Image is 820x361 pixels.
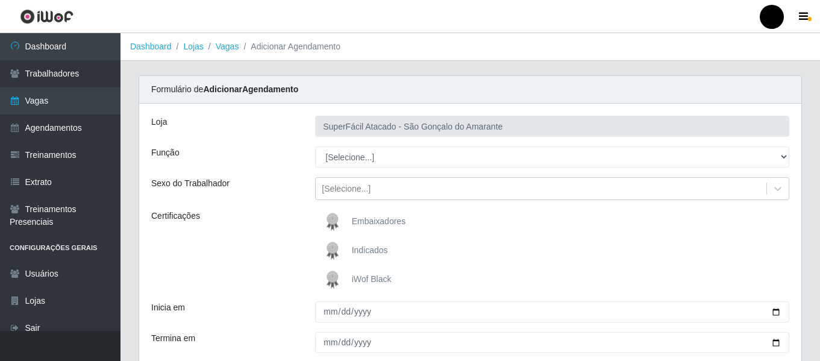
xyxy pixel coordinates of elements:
[130,42,172,51] a: Dashboard
[352,245,388,255] span: Indicados
[151,301,185,314] label: Inicia em
[239,40,340,53] li: Adicionar Agendamento
[352,216,406,226] span: Embaixadores
[139,76,801,104] div: Formulário de
[315,301,789,322] input: 00/00/0000
[120,33,820,61] nav: breadcrumb
[151,332,195,345] label: Termina em
[321,210,349,234] img: Embaixadores
[20,9,74,24] img: CoreUI Logo
[321,239,349,263] img: Indicados
[151,177,230,190] label: Sexo do Trabalhador
[151,210,200,222] label: Certificações
[315,332,789,353] input: 00/00/0000
[216,42,239,51] a: Vagas
[203,84,298,94] strong: Adicionar Agendamento
[151,116,167,128] label: Loja
[352,274,392,284] span: iWof Black
[321,268,349,292] img: iWof Black
[183,42,203,51] a: Lojas
[151,146,180,159] label: Função
[322,183,371,195] div: [Selecione...]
